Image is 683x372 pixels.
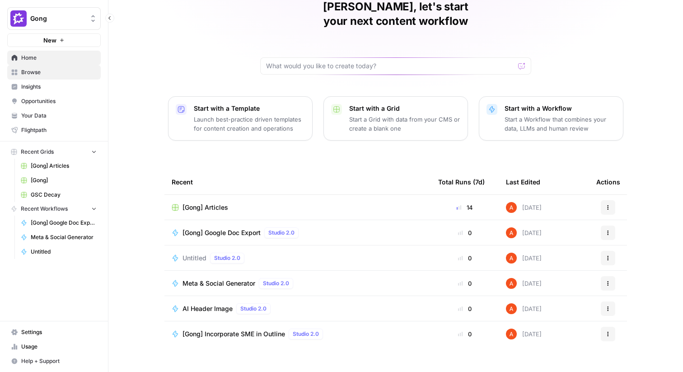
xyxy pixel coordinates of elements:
img: Gong Logo [10,10,27,27]
span: GSC Decay [31,191,97,199]
div: 0 [438,228,491,237]
p: Start a Workflow that combines your data, LLMs and human review [505,115,616,133]
button: Help + Support [7,354,101,368]
span: Untitled [182,254,206,263]
div: 0 [438,330,491,339]
a: Home [7,51,101,65]
span: Browse [21,68,97,76]
div: Total Runs (7d) [438,170,485,194]
a: Flightpath [7,123,101,137]
button: Recent Workflows [7,202,101,216]
span: Gong [30,14,85,23]
span: Settings [21,328,97,336]
span: [Gong] Articles [182,203,228,212]
button: New [7,33,101,47]
div: Actions [596,170,620,194]
a: Opportunities [7,94,101,108]
span: [Gong] Articles [31,162,97,170]
a: [Gong] Google Doc ExportStudio 2.0 [172,227,424,238]
div: 0 [438,304,491,313]
img: cje7zb9ux0f2nqyv5qqgv3u0jxek [506,303,517,314]
a: AI Header ImageStudio 2.0 [172,303,424,314]
p: Start with a Grid [349,104,460,113]
span: Opportunities [21,97,97,105]
span: Flightpath [21,126,97,134]
span: Studio 2.0 [214,254,240,262]
button: Recent Grids [7,145,101,159]
span: Home [21,54,97,62]
a: [Gong] Incorporate SME in OutlineStudio 2.0 [172,329,424,339]
div: 0 [438,254,491,263]
a: Settings [7,325,101,339]
a: [Gong] Articles [17,159,101,173]
span: Studio 2.0 [263,279,289,287]
p: Start a Grid with data from your CMS or create a blank one [349,115,460,133]
img: cje7zb9ux0f2nqyv5qqgv3u0jxek [506,227,517,238]
span: [Gong] Incorporate SME in Outline [182,330,285,339]
button: Workspace: Gong [7,7,101,30]
div: [DATE] [506,303,542,314]
img: cje7zb9ux0f2nqyv5qqgv3u0jxek [506,329,517,339]
span: Help + Support [21,357,97,365]
p: Start with a Workflow [505,104,616,113]
span: [Gong] [31,176,97,184]
span: Studio 2.0 [240,305,267,313]
a: [Gong] Articles [172,203,424,212]
a: [Gong] Google Doc Export [17,216,101,230]
div: 0 [438,279,491,288]
div: [DATE] [506,329,542,339]
p: Start with a Template [194,104,305,113]
button: Start with a WorkflowStart a Workflow that combines your data, LLMs and human review [479,96,623,141]
button: Start with a TemplateLaunch best-practice driven templates for content creation and operations [168,96,313,141]
div: Recent [172,170,424,194]
span: Insights [21,83,97,91]
input: What would you like to create today? [266,61,515,71]
a: UntitledStudio 2.0 [172,253,424,264]
div: [DATE] [506,202,542,213]
span: Your Data [21,112,97,120]
div: Last Edited [506,170,540,194]
span: Meta & Social Generator [31,233,97,241]
img: cje7zb9ux0f2nqyv5qqgv3u0jxek [506,202,517,213]
span: Untitled [31,248,97,256]
a: Meta & Social GeneratorStudio 2.0 [172,278,424,289]
div: 14 [438,203,491,212]
div: [DATE] [506,227,542,238]
a: Meta & Social Generator [17,230,101,245]
img: cje7zb9ux0f2nqyv5qqgv3u0jxek [506,253,517,264]
span: [Gong] Google Doc Export [31,219,97,227]
span: [Gong] Google Doc Export [182,228,261,237]
div: [DATE] [506,253,542,264]
a: GSC Decay [17,188,101,202]
img: cje7zb9ux0f2nqyv5qqgv3u0jxek [506,278,517,289]
a: Untitled [17,245,101,259]
span: Recent Grids [21,148,54,156]
span: Recent Workflows [21,205,68,213]
a: [Gong] [17,173,101,188]
span: Usage [21,343,97,351]
span: Studio 2.0 [268,229,295,237]
button: Start with a GridStart a Grid with data from your CMS or create a blank one [323,96,468,141]
a: Usage [7,339,101,354]
span: Studio 2.0 [293,330,319,338]
a: Insights [7,80,101,94]
p: Launch best-practice driven templates for content creation and operations [194,115,305,133]
a: Your Data [7,108,101,123]
span: New [43,36,56,45]
span: AI Header Image [182,304,233,313]
a: Browse [7,65,101,80]
div: [DATE] [506,278,542,289]
span: Meta & Social Generator [182,279,255,288]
